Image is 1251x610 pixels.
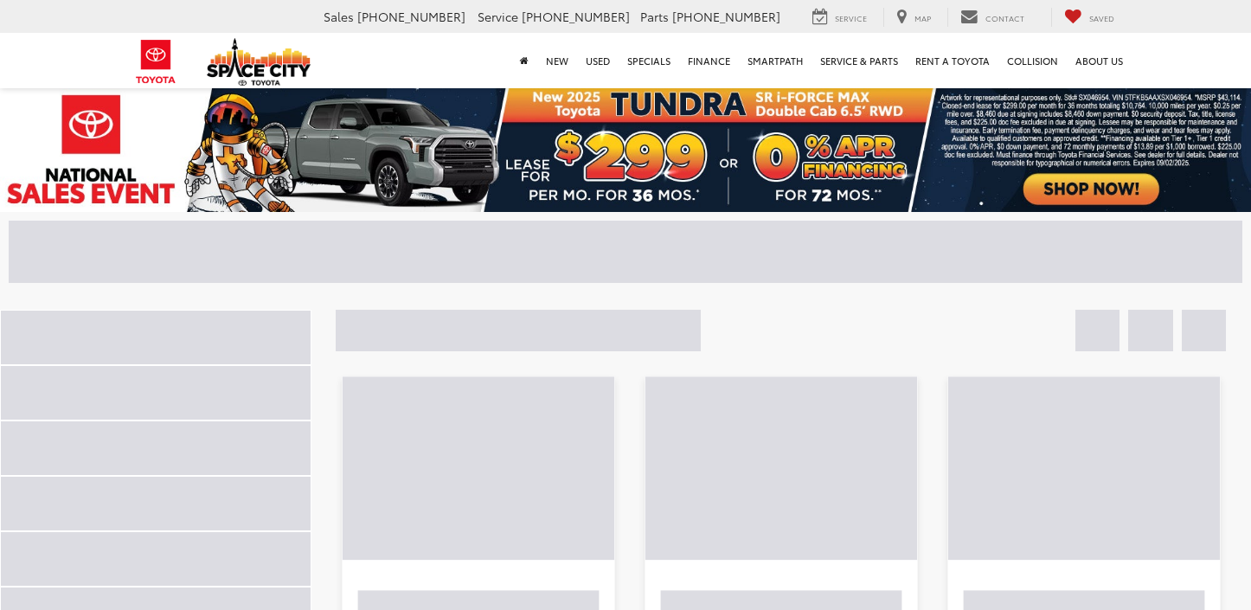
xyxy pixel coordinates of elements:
[672,8,780,25] span: [PHONE_NUMBER]
[947,8,1037,27] a: Contact
[883,8,944,27] a: Map
[907,33,998,88] a: Rent a Toyota
[207,38,311,86] img: Space City Toyota
[739,33,812,88] a: SmartPath
[619,33,679,88] a: Specials
[914,12,931,23] span: Map
[679,33,739,88] a: Finance
[324,8,354,25] span: Sales
[511,33,537,88] a: Home
[985,12,1024,23] span: Contact
[478,8,518,25] span: Service
[799,8,880,27] a: Service
[835,12,867,23] span: Service
[522,8,630,25] span: [PHONE_NUMBER]
[1089,12,1114,23] span: Saved
[577,33,619,88] a: Used
[537,33,577,88] a: New
[640,8,669,25] span: Parts
[1051,8,1127,27] a: My Saved Vehicles
[1067,33,1132,88] a: About Us
[357,8,465,25] span: [PHONE_NUMBER]
[998,33,1067,88] a: Collision
[812,33,907,88] a: Service & Parts
[124,34,189,90] img: Toyota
